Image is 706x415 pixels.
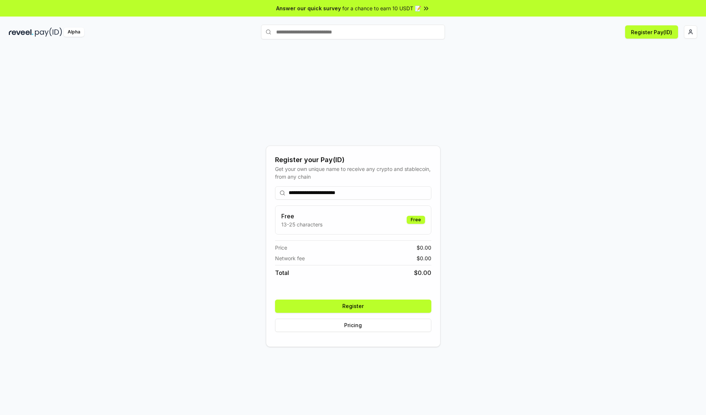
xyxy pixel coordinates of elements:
[417,254,431,262] span: $ 0.00
[35,28,62,37] img: pay_id
[417,244,431,251] span: $ 0.00
[275,244,287,251] span: Price
[275,300,431,313] button: Register
[275,254,305,262] span: Network fee
[275,319,431,332] button: Pricing
[275,155,431,165] div: Register your Pay(ID)
[414,268,431,277] span: $ 0.00
[276,4,341,12] span: Answer our quick survey
[64,28,84,37] div: Alpha
[275,268,289,277] span: Total
[275,165,431,180] div: Get your own unique name to receive any crypto and stablecoin, from any chain
[625,25,678,39] button: Register Pay(ID)
[342,4,421,12] span: for a chance to earn 10 USDT 📝
[407,216,425,224] div: Free
[281,212,322,221] h3: Free
[9,28,33,37] img: reveel_dark
[281,221,322,228] p: 13-25 characters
